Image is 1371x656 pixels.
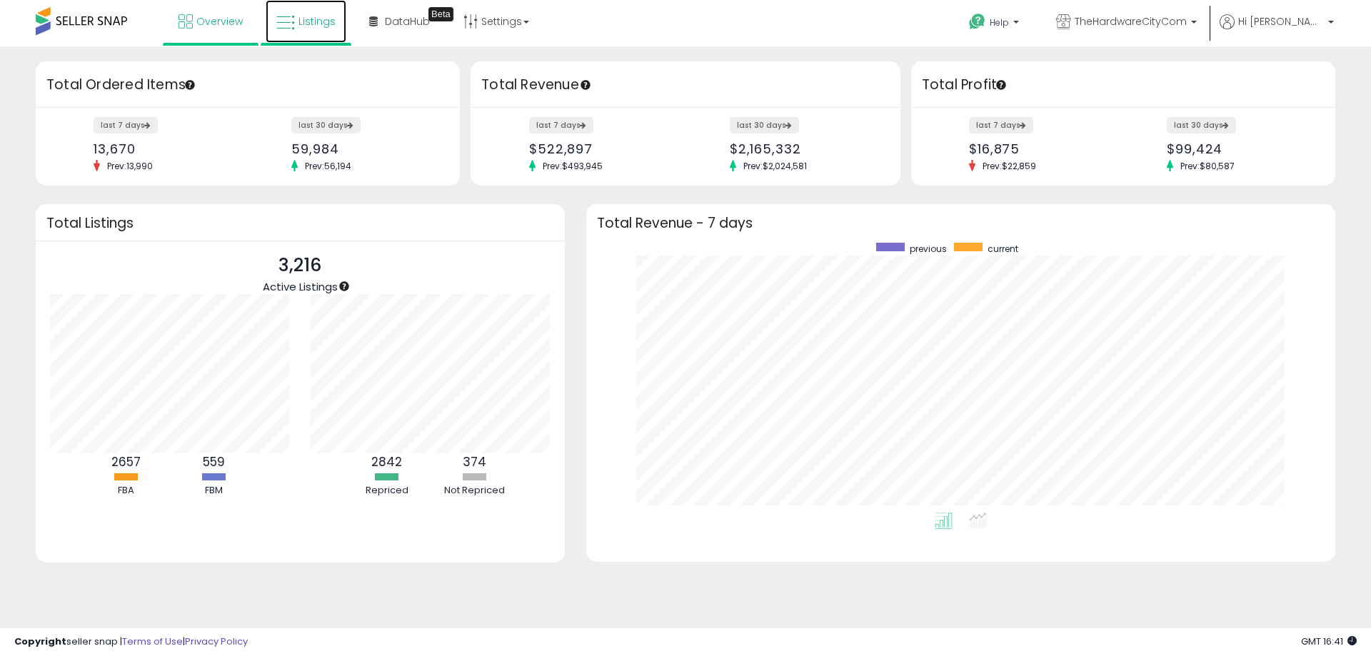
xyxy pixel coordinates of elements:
[988,243,1018,255] span: current
[14,635,66,648] strong: Copyright
[1167,141,1310,156] div: $99,424
[597,218,1325,228] h3: Total Revenue - 7 days
[529,117,593,133] label: last 7 days
[1220,14,1334,46] a: Hi [PERSON_NAME]
[184,79,196,91] div: Tooltip anchor
[94,141,237,156] div: 13,670
[46,75,449,95] h3: Total Ordered Items
[995,79,1008,91] div: Tooltip anchor
[185,635,248,648] a: Privacy Policy
[579,79,592,91] div: Tooltip anchor
[975,160,1043,172] span: Prev: $22,859
[529,141,675,156] div: $522,897
[94,117,158,133] label: last 7 days
[196,14,243,29] span: Overview
[730,141,875,156] div: $2,165,332
[1167,117,1236,133] label: last 30 days
[171,484,256,498] div: FBM
[338,280,351,293] div: Tooltip anchor
[14,635,248,649] div: seller snap | |
[428,7,453,21] div: Tooltip anchor
[46,218,554,228] h3: Total Listings
[111,453,141,470] b: 2657
[730,117,799,133] label: last 30 days
[83,484,169,498] div: FBA
[958,2,1033,46] a: Help
[291,141,435,156] div: 59,984
[910,243,947,255] span: previous
[536,160,610,172] span: Prev: $493,945
[122,635,183,648] a: Terms of Use
[481,75,890,95] h3: Total Revenue
[1301,635,1357,648] span: 2025-09-7 16:41 GMT
[263,279,338,294] span: Active Listings
[736,160,814,172] span: Prev: $2,024,581
[968,13,986,31] i: Get Help
[463,453,486,470] b: 374
[344,484,430,498] div: Repriced
[1238,14,1324,29] span: Hi [PERSON_NAME]
[291,117,361,133] label: last 30 days
[385,14,430,29] span: DataHub
[990,16,1009,29] span: Help
[371,453,402,470] b: 2842
[203,453,225,470] b: 559
[969,141,1113,156] div: $16,875
[969,117,1033,133] label: last 7 days
[1173,160,1242,172] span: Prev: $80,587
[298,14,336,29] span: Listings
[100,160,160,172] span: Prev: 13,990
[922,75,1325,95] h3: Total Profit
[298,160,358,172] span: Prev: 56,194
[263,252,338,279] p: 3,216
[432,484,518,498] div: Not Repriced
[1075,14,1187,29] span: TheHardwareCityCom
